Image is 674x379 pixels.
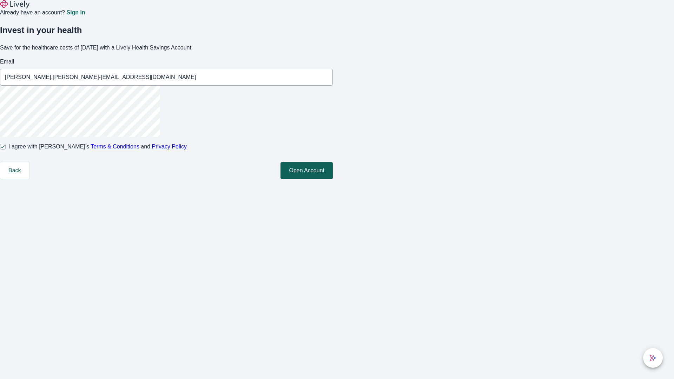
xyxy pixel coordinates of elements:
[91,144,139,149] a: Terms & Conditions
[280,162,333,179] button: Open Account
[643,348,663,368] button: chat
[66,10,85,15] a: Sign in
[152,144,187,149] a: Privacy Policy
[649,354,656,361] svg: Lively AI Assistant
[8,142,187,151] span: I agree with [PERSON_NAME]’s and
